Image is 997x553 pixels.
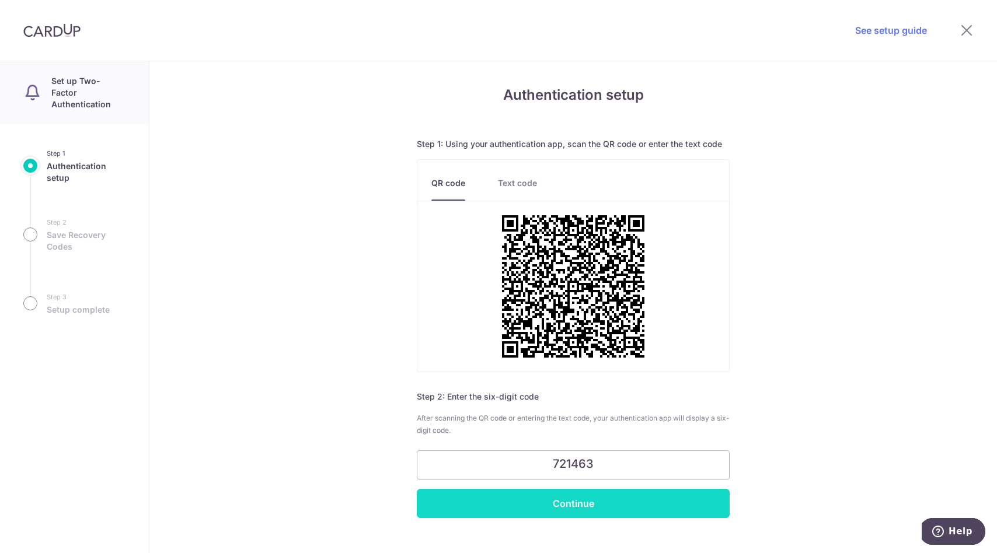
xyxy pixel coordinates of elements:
[498,177,537,201] a: Text code
[27,8,51,19] span: Help
[417,414,730,435] span: After scanning the QR code or entering the text code, your authentication app will display a six-...
[51,75,126,110] p: Set up Two-Factor Authentication
[855,23,927,37] a: See setup guide
[417,138,730,150] h6: Step 1: Using your authentication app, scan the QR code or enter the text code
[47,216,126,228] small: Step 2
[23,23,81,37] img: CardUp
[47,304,110,316] span: Setup complete
[47,291,110,303] small: Step 3
[431,177,465,201] a: QR code
[47,160,126,184] span: Authentication setup
[417,391,730,402] h6: Step 2: Enter the six-digit code
[47,229,126,253] span: Save Recovery Codes
[417,450,730,480] input: Enter 6 digit code
[922,518,985,547] iframe: Opens a widget where you can find more information
[47,148,126,159] small: Step 1
[417,85,730,106] h4: Authentication setup
[417,489,730,518] input: Continue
